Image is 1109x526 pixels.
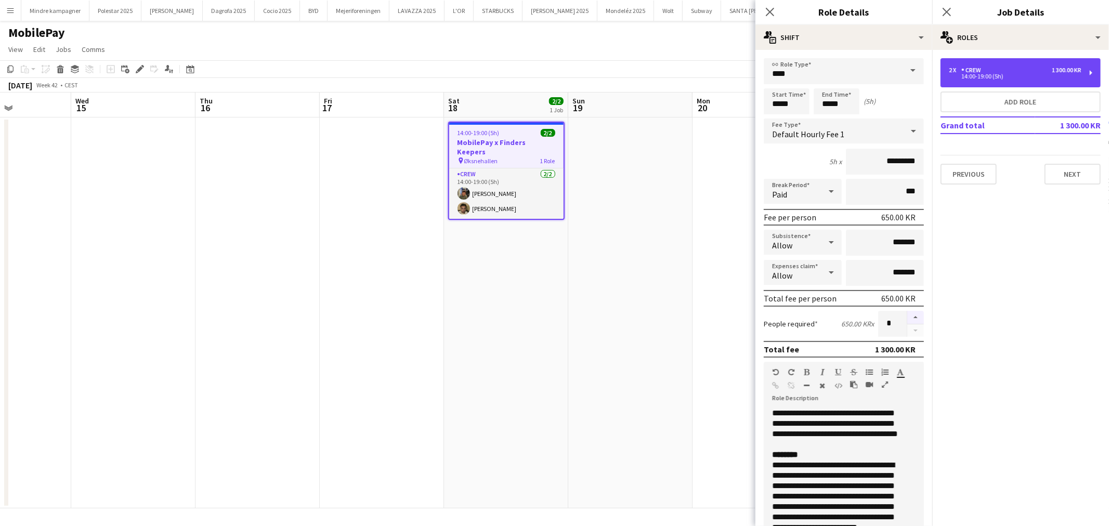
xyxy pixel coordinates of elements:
[897,368,904,376] button: Text Color
[33,45,45,54] span: Edit
[1035,117,1101,134] td: 1 300.00 KR
[941,91,1101,112] button: Add role
[571,102,585,114] span: 19
[941,117,1035,134] td: Grand total
[4,43,27,56] a: View
[448,96,460,106] span: Sat
[881,380,889,389] button: Fullscreen
[881,368,889,376] button: Ordered List
[550,106,563,114] div: 1 Job
[819,382,826,390] button: Clear Formatting
[788,368,795,376] button: Redo
[764,212,816,222] div: Fee per person
[772,270,792,281] span: Allow
[772,368,779,376] button: Undo
[772,129,844,139] span: Default Hourly Fee 1
[866,380,873,389] button: Insert video
[755,25,932,50] div: Shift
[803,368,811,376] button: Bold
[695,102,710,114] span: 20
[881,293,916,304] div: 650.00 KR
[1045,164,1101,185] button: Next
[764,319,818,328] label: People required
[697,96,710,106] span: Mon
[474,1,523,21] button: STARBUCKS
[961,67,985,74] div: Crew
[64,81,78,89] div: CEST
[772,189,787,200] span: Paid
[300,1,328,21] button: BYD
[141,1,203,21] button: [PERSON_NAME]
[834,382,842,390] button: HTML Code
[255,1,300,21] button: Cocio 2025
[721,1,802,21] button: SANTA [PERSON_NAME]
[881,212,916,222] div: 650.00 KR
[77,43,109,56] a: Comms
[907,311,924,324] button: Increase
[949,67,961,74] div: 2 x
[8,45,23,54] span: View
[200,96,213,106] span: Thu
[875,344,916,354] div: 1 300.00 KR
[834,368,842,376] button: Underline
[549,97,564,105] span: 2/2
[772,240,792,251] span: Allow
[447,102,460,114] span: 18
[389,1,445,21] button: LAVAZZA 2025
[464,157,498,165] span: Øksnehallen
[34,81,60,89] span: Week 42
[866,368,873,376] button: Unordered List
[541,129,555,137] span: 2/2
[850,368,857,376] button: Strikethrough
[683,1,721,21] button: Subway
[448,122,565,220] app-job-card: 14:00-19:00 (5h)2/2MobilePay x Finders Keepers Øksnehallen1 RoleCrew2/214:00-19:00 (5h)[PERSON_NA...
[864,97,876,106] div: (5h)
[597,1,654,21] button: Mondeléz 2025
[540,157,555,165] span: 1 Role
[458,129,500,137] span: 14:00-19:00 (5h)
[755,5,932,19] h3: Role Details
[328,1,389,21] button: Mejeriforeningen
[82,45,105,54] span: Comms
[941,164,997,185] button: Previous
[949,74,1081,79] div: 14:00-19:00 (5h)
[449,168,564,219] app-card-role: Crew2/214:00-19:00 (5h)[PERSON_NAME][PERSON_NAME]
[198,102,213,114] span: 16
[322,102,332,114] span: 17
[8,80,32,90] div: [DATE]
[75,96,89,106] span: Wed
[764,344,799,354] div: Total fee
[572,96,585,106] span: Sun
[764,293,837,304] div: Total fee per person
[803,382,811,390] button: Horizontal Line
[51,43,75,56] a: Jobs
[654,1,683,21] button: Wolt
[29,43,49,56] a: Edit
[203,1,255,21] button: Dagrofa 2025
[523,1,597,21] button: [PERSON_NAME] 2025
[21,1,89,21] button: Mindre kampagner
[850,380,857,389] button: Paste as plain text
[932,25,1109,50] div: Roles
[841,319,874,328] div: 650.00 KR x
[324,96,332,106] span: Fri
[74,102,89,114] span: 15
[445,1,474,21] button: L'OR
[89,1,141,21] button: Polestar 2025
[56,45,71,54] span: Jobs
[1052,67,1081,74] div: 1 300.00 KR
[829,157,842,166] div: 5h x
[449,138,564,156] h3: MobilePay x Finders Keepers
[819,368,826,376] button: Italic
[932,5,1109,19] h3: Job Details
[8,25,65,41] h1: MobilePay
